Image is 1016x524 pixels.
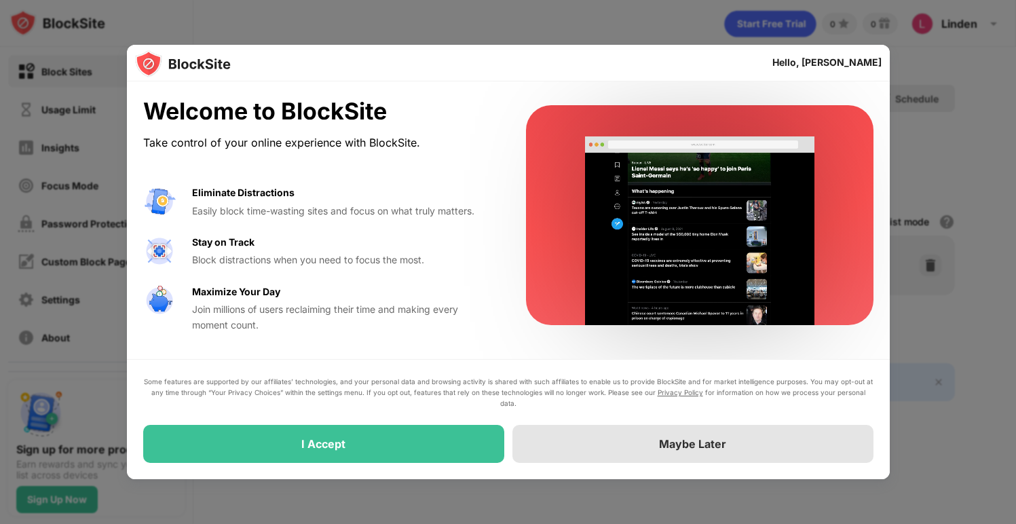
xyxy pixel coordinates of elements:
[192,252,493,267] div: Block distractions when you need to focus the most.
[135,50,231,77] img: logo-blocksite.svg
[143,185,176,218] img: value-avoid-distractions.svg
[192,185,295,200] div: Eliminate Distractions
[301,437,345,451] div: I Accept
[192,284,280,299] div: Maximize Your Day
[659,437,726,451] div: Maybe Later
[772,57,882,68] div: Hello, [PERSON_NAME]
[658,388,703,396] a: Privacy Policy
[143,98,493,126] div: Welcome to BlockSite
[143,235,176,267] img: value-focus.svg
[192,204,493,219] div: Easily block time-wasting sites and focus on what truly matters.
[192,302,493,333] div: Join millions of users reclaiming their time and making every moment count.
[192,235,255,250] div: Stay on Track
[143,133,493,153] div: Take control of your online experience with BlockSite.
[143,284,176,317] img: value-safe-time.svg
[143,376,873,409] div: Some features are supported by our affiliates’ technologies, and your personal data and browsing ...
